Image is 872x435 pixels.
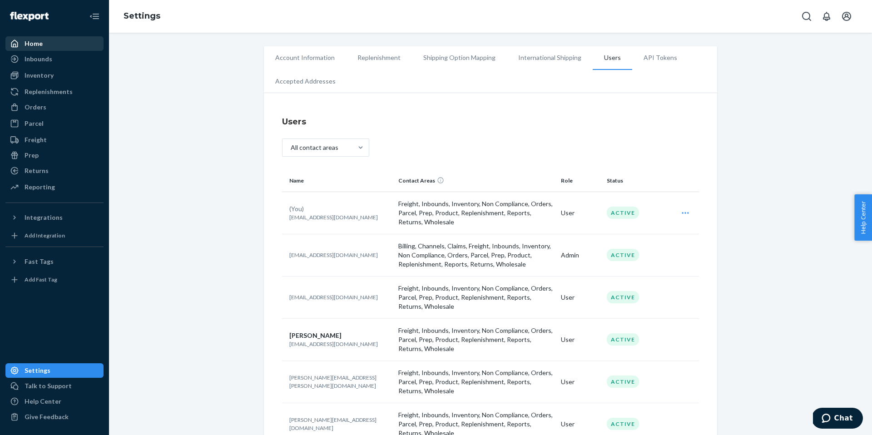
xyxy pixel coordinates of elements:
div: Active [607,291,639,303]
span: [PERSON_NAME] [289,331,342,339]
a: Settings [5,363,104,378]
img: Flexport logo [10,12,49,21]
div: Active [607,249,639,261]
p: Billing, Channels, Claims, Freight, Inbounds, Inventory, Non Compliance, Orders, Parcel, Prep, Pr... [398,242,554,269]
td: User [557,192,603,234]
button: Open notifications [817,7,836,25]
li: Users [593,46,632,70]
a: Settings [124,11,160,21]
div: Inventory [25,71,54,80]
div: Parcel [25,119,44,128]
button: Open account menu [837,7,856,25]
div: Returns [25,166,49,175]
div: Add Fast Tag [25,276,57,283]
a: Inbounds [5,52,104,66]
li: International Shipping [507,46,593,69]
a: Add Fast Tag [5,272,104,287]
ol: breadcrumbs [116,3,168,30]
div: Active [607,376,639,388]
li: Account Information [264,46,346,69]
p: Freight, Inbounds, Inventory, Non Compliance, Orders, Parcel, Prep, Product, Replenishment, Repor... [398,199,554,227]
iframe: Opens a widget where you can chat to one of our agents [813,408,863,430]
div: Add Integration [25,232,65,239]
a: Reporting [5,180,104,194]
a: Home [5,36,104,51]
a: Parcel [5,116,104,131]
a: Inventory [5,68,104,83]
h4: Users [282,116,699,128]
div: Help Center [25,397,61,406]
td: User [557,276,603,318]
th: Name [282,170,395,192]
a: Add Integration [5,228,104,243]
div: Fast Tags [25,257,54,266]
button: Help Center [854,194,872,241]
div: Orders [25,103,46,112]
th: Role [557,170,603,192]
a: Orders [5,100,104,114]
div: Give Feedback [25,412,69,421]
button: Give Feedback [5,410,104,424]
li: Replenishment [346,46,412,69]
div: Prep [25,151,39,160]
th: Status [603,170,670,192]
p: [EMAIL_ADDRESS][DOMAIN_NAME] [289,251,391,259]
p: [EMAIL_ADDRESS][DOMAIN_NAME] [289,213,391,221]
td: User [557,318,603,361]
th: Contact Areas [395,170,557,192]
div: Replenishments [25,87,73,96]
div: All contact areas [291,143,338,152]
a: Replenishments [5,84,104,99]
td: User [557,361,603,403]
td: Admin [557,234,603,276]
a: Help Center [5,394,104,409]
button: Close Navigation [85,7,104,25]
div: Active [607,333,639,346]
p: [PERSON_NAME][EMAIL_ADDRESS][DOMAIN_NAME] [289,416,391,431]
a: Freight [5,133,104,147]
a: Returns [5,163,104,178]
li: Accepted Addresses [264,70,347,93]
p: [EMAIL_ADDRESS][DOMAIN_NAME] [289,340,391,348]
p: [EMAIL_ADDRESS][DOMAIN_NAME] [289,293,391,301]
div: Integrations [25,213,63,222]
div: Active [607,418,639,430]
li: Shipping Option Mapping [412,46,507,69]
button: Fast Tags [5,254,104,269]
span: (You) [289,205,304,213]
div: Freight [25,135,47,144]
div: Inbounds [25,54,52,64]
div: Open user actions [674,204,697,222]
div: Talk to Support [25,381,72,391]
p: Freight, Inbounds, Inventory, Non Compliance, Orders, Parcel, Prep, Product, Replenishment, Repor... [398,326,554,353]
button: Integrations [5,210,104,225]
p: [PERSON_NAME][EMAIL_ADDRESS][PERSON_NAME][DOMAIN_NAME] [289,374,391,389]
p: Freight, Inbounds, Inventory, Non Compliance, Orders, Parcel, Prep, Product, Replenishment, Repor... [398,368,554,395]
div: Home [25,39,43,48]
a: Prep [5,148,104,163]
li: API Tokens [632,46,689,69]
div: Active [607,207,639,219]
p: Freight, Inbounds, Inventory, Non Compliance, Orders, Parcel, Prep, Product, Replenishment, Repor... [398,284,554,311]
div: Reporting [25,183,55,192]
div: Settings [25,366,50,375]
button: Open Search Box [798,7,816,25]
button: Talk to Support [5,379,104,393]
